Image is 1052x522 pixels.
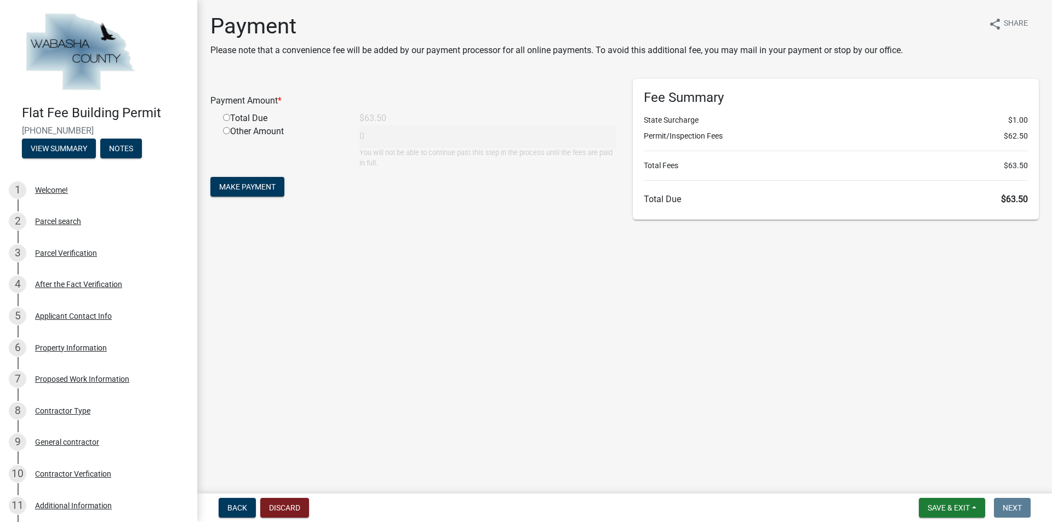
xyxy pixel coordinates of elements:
[210,13,903,39] h1: Payment
[9,181,26,199] div: 1
[35,280,122,288] div: After the Fact Verification
[9,433,26,451] div: 9
[35,249,97,257] div: Parcel Verification
[644,194,1028,204] h6: Total Due
[9,465,26,483] div: 10
[210,177,284,197] button: Make Payment
[35,470,111,478] div: Contractor Verfication
[9,307,26,325] div: 5
[1004,130,1028,142] span: $62.50
[35,438,99,446] div: General contractor
[9,402,26,420] div: 8
[35,312,112,320] div: Applicant Contact Info
[100,145,142,153] wm-modal-confirm: Notes
[22,12,138,94] img: Wabasha County, Minnesota
[9,339,26,357] div: 6
[35,344,107,352] div: Property Information
[644,90,1028,106] h6: Fee Summary
[210,44,903,57] p: Please note that a convenience fee will be added by our payment processor for all online payments...
[988,18,1002,31] i: share
[1004,160,1028,171] span: $63.50
[22,139,96,158] button: View Summary
[644,160,1028,171] li: Total Fees
[35,375,129,383] div: Proposed Work Information
[22,105,188,121] h4: Flat Fee Building Permit
[260,498,309,518] button: Discard
[100,139,142,158] button: Notes
[219,182,276,191] span: Make Payment
[1001,194,1028,204] span: $63.50
[215,125,351,168] div: Other Amount
[980,13,1037,35] button: shareShare
[35,217,81,225] div: Parcel search
[994,498,1031,518] button: Next
[35,502,112,509] div: Additional Information
[1004,18,1028,31] span: Share
[9,213,26,230] div: 2
[202,94,625,107] div: Payment Amount
[22,125,175,136] span: [PHONE_NUMBER]
[644,114,1028,126] li: State Surcharge
[9,370,26,388] div: 7
[1008,114,1028,126] span: $1.00
[9,276,26,293] div: 4
[215,112,351,125] div: Total Due
[928,503,970,512] span: Save & Exit
[35,186,68,194] div: Welcome!
[1003,503,1022,512] span: Next
[919,498,985,518] button: Save & Exit
[219,498,256,518] button: Back
[9,244,26,262] div: 3
[35,407,90,415] div: Contractor Type
[227,503,247,512] span: Back
[644,130,1028,142] li: Permit/Inspection Fees
[9,497,26,514] div: 11
[22,145,96,153] wm-modal-confirm: Summary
